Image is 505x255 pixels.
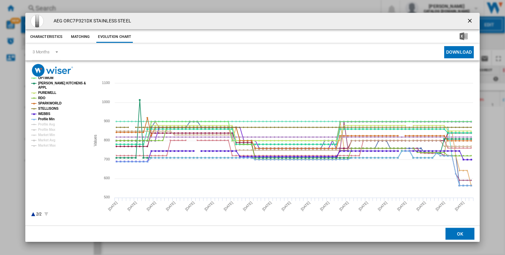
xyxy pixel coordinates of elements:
[93,135,98,146] tspan: Values
[444,46,474,58] button: Download
[146,201,156,212] tspan: [DATE]
[127,201,137,212] tspan: [DATE]
[38,86,47,89] tspan: APPL
[300,201,311,212] tspan: [DATE]
[460,32,468,40] img: excel-24x24.png
[445,228,474,240] button: OK
[29,31,64,43] button: Characteristics
[377,201,388,212] tspan: [DATE]
[396,201,407,212] tspan: [DATE]
[435,201,445,212] tspan: [DATE]
[464,14,477,28] button: getI18NText('BUTTONS.CLOSE_DIALOG')
[38,96,45,100] tspan: RDO
[38,144,56,147] tspan: Market Max
[32,64,73,77] img: logo_wiser_300x94.png
[467,17,474,25] ng-md-icon: getI18NText('BUTTONS.CLOSE_DIALOG')
[36,212,42,216] text: 2/2
[38,112,50,116] tspan: WEBBS
[31,14,44,28] img: 655555.png
[38,117,55,121] tspan: Profile Min
[102,81,110,85] tspan: 1100
[281,201,292,212] tspan: [DATE]
[38,138,55,142] tspan: Market Avg
[338,201,349,212] tspan: [DATE]
[184,201,195,212] tspan: [DATE]
[454,201,465,212] tspan: [DATE]
[358,201,369,212] tspan: [DATE]
[104,157,110,161] tspan: 700
[204,201,214,212] tspan: [DATE]
[223,201,234,212] tspan: [DATE]
[38,76,54,80] tspan: OPTIMUM
[38,81,86,85] tspan: [PERSON_NAME] KITCHENS &
[242,201,253,212] tspan: [DATE]
[107,201,118,212] tspan: [DATE]
[104,119,110,123] tspan: 900
[165,201,176,212] tspan: [DATE]
[319,201,330,212] tspan: [DATE]
[38,133,55,137] tspan: Market Min
[416,201,426,212] tspan: [DATE]
[38,107,59,110] tspan: STELLISONS
[38,123,55,126] tspan: Profile Avg
[66,31,95,43] button: Matching
[449,31,478,43] button: Download in Excel
[104,176,110,180] tspan: 600
[33,49,50,54] div: 3 Months
[261,201,272,212] tspan: [DATE]
[38,101,61,105] tspan: SPARKWORLD
[102,100,110,104] tspan: 1000
[25,13,480,242] md-dialog: Product popup
[104,138,110,142] tspan: 800
[96,31,133,43] button: Evolution chart
[38,128,56,131] tspan: Profile Max
[104,195,110,199] tspan: 500
[38,91,56,95] tspan: PUREWELL
[50,18,131,24] h4: AEG ORC7P321DX STAINLESS STEEL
